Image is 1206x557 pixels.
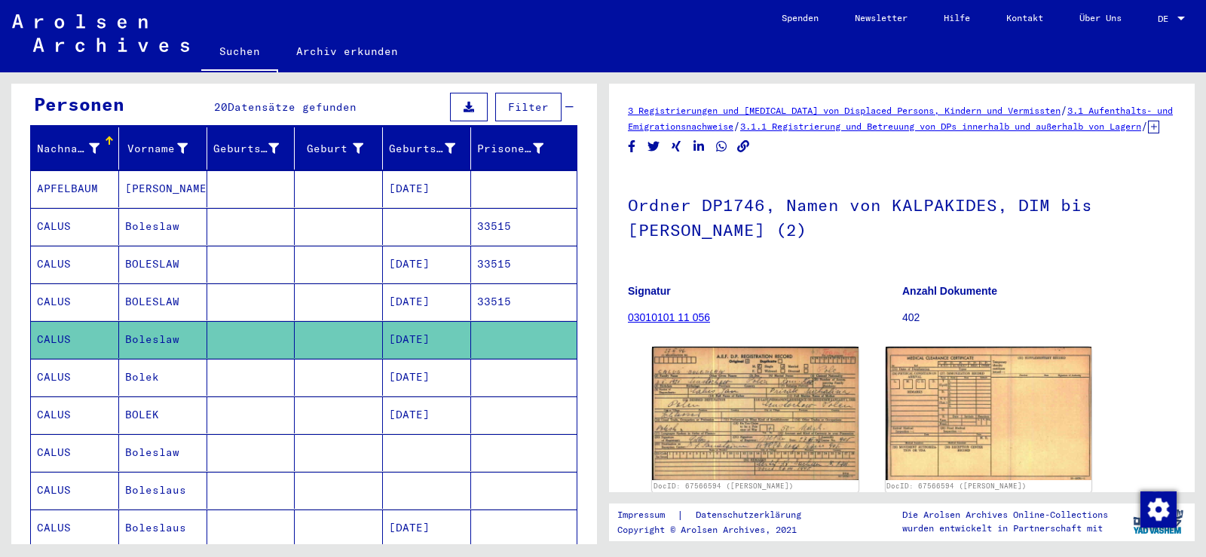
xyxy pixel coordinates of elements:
mat-cell: APFELBAUM [31,170,119,207]
button: Share on Twitter [646,137,662,156]
mat-cell: 33515 [471,208,577,245]
a: 3 Registrierungen und [MEDICAL_DATA] von Displaced Persons, Kindern und Vermissten [628,105,1061,116]
mat-cell: [DATE] [383,321,471,358]
a: 3.1.1 Registrierung und Betreuung von DPs innerhalb und außerhalb von Lagern [740,121,1141,132]
a: Archiv erkunden [278,33,416,69]
img: Arolsen_neg.svg [12,14,189,52]
mat-cell: [DATE] [383,170,471,207]
a: Suchen [201,33,278,72]
button: Share on WhatsApp [714,137,730,156]
img: 002.jpg [886,347,1092,480]
a: DocID: 67566594 ([PERSON_NAME]) [654,482,794,490]
mat-header-cell: Geburt‏ [295,127,383,170]
div: Geburtsname [213,136,298,161]
b: Anzahl Dokumente [902,285,997,297]
mat-cell: CALUS [31,359,119,396]
mat-cell: CALUS [31,396,119,433]
div: Geburtsdatum [389,141,455,157]
mat-cell: [DATE] [383,359,471,396]
mat-cell: CALUS [31,510,119,546]
mat-cell: [DATE] [383,283,471,320]
span: Datensätze gefunden [228,100,357,114]
button: Share on LinkedIn [691,137,707,156]
mat-cell: BOLEK [119,396,207,433]
mat-cell: Boleslaus [119,510,207,546]
mat-cell: CALUS [31,246,119,283]
mat-cell: [DATE] [383,510,471,546]
div: Prisoner # [477,136,562,161]
p: Die Arolsen Archives Online-Collections [902,508,1108,522]
div: Vorname [125,136,207,161]
button: Copy link [736,137,751,156]
mat-cell: CALUS [31,208,119,245]
mat-cell: CALUS [31,472,119,509]
mat-header-cell: Geburtsname [207,127,295,170]
div: Geburtsname [213,141,280,157]
mat-cell: CALUS [31,283,119,320]
mat-cell: BOLESLAW [119,283,207,320]
span: 20 [214,100,228,114]
mat-cell: Boleslaw [119,208,207,245]
span: / [1141,119,1148,133]
div: | [617,507,819,523]
mat-cell: [DATE] [383,396,471,433]
span: DE [1158,14,1174,24]
mat-header-cell: Nachname [31,127,119,170]
mat-cell: Boleslaw [119,321,207,358]
mat-header-cell: Prisoner # [471,127,577,170]
div: Nachname [37,141,99,157]
button: Filter [495,93,562,121]
mat-cell: Boleslaw [119,434,207,471]
mat-cell: 33515 [471,246,577,283]
div: Personen [34,90,124,118]
img: 001.jpg [652,347,859,480]
a: DocID: 67566594 ([PERSON_NAME]) [886,482,1027,490]
mat-cell: [PERSON_NAME] [119,170,207,207]
mat-cell: CALUS [31,321,119,358]
span: Filter [508,100,549,114]
mat-cell: CALUS [31,434,119,471]
mat-cell: 33515 [471,283,577,320]
a: 03010101 11 056 [628,311,710,323]
div: Nachname [37,136,118,161]
div: Vorname [125,141,188,157]
h1: Ordner DP1746, Namen von KALPAKIDES, DIM bis [PERSON_NAME] (2) [628,170,1176,262]
mat-cell: Bolek [119,359,207,396]
span: / [1061,103,1067,117]
img: Zustimmung ändern [1140,491,1177,528]
span: / [733,119,740,133]
div: Geburt‏ [301,136,382,161]
a: Datenschutzerklärung [684,507,819,523]
mat-cell: Boleslaus [119,472,207,509]
p: Copyright © Arolsen Archives, 2021 [617,523,819,537]
mat-header-cell: Geburtsdatum [383,127,471,170]
div: Geburt‏ [301,141,363,157]
div: Geburtsdatum [389,136,474,161]
mat-cell: [DATE] [383,246,471,283]
mat-cell: BOLESLAW [119,246,207,283]
mat-header-cell: Vorname [119,127,207,170]
div: Prisoner # [477,141,543,157]
p: wurden entwickelt in Partnerschaft mit [902,522,1108,535]
img: yv_logo.png [1130,503,1186,540]
a: Impressum [617,507,677,523]
button: Share on Xing [669,137,684,156]
button: Share on Facebook [624,137,640,156]
p: 402 [902,310,1176,326]
b: Signatur [628,285,671,297]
